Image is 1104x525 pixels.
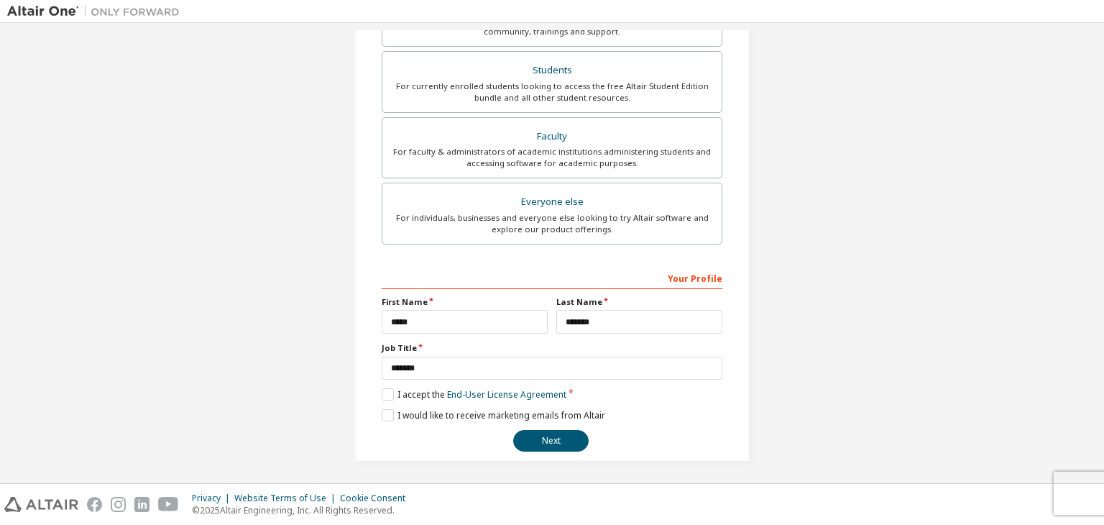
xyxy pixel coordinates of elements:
[234,493,340,504] div: Website Terms of Use
[391,212,713,235] div: For individuals, businesses and everyone else looking to try Altair software and explore our prod...
[382,342,722,354] label: Job Title
[556,296,722,308] label: Last Name
[382,409,605,421] label: I would like to receive marketing emails from Altair
[382,388,566,401] label: I accept the
[382,266,722,289] div: Your Profile
[4,497,78,512] img: altair_logo.svg
[447,388,566,401] a: End-User License Agreement
[391,127,713,147] div: Faculty
[391,192,713,212] div: Everyone else
[391,81,713,104] div: For currently enrolled students looking to access the free Altair Student Edition bundle and all ...
[340,493,414,504] div: Cookie Consent
[391,60,713,81] div: Students
[7,4,187,19] img: Altair One
[513,430,589,452] button: Next
[192,504,414,516] p: © 2025 Altair Engineering, Inc. All Rights Reserved.
[391,146,713,169] div: For faculty & administrators of academic institutions administering students and accessing softwa...
[382,296,548,308] label: First Name
[192,493,234,504] div: Privacy
[134,497,149,512] img: linkedin.svg
[87,497,102,512] img: facebook.svg
[158,497,179,512] img: youtube.svg
[111,497,126,512] img: instagram.svg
